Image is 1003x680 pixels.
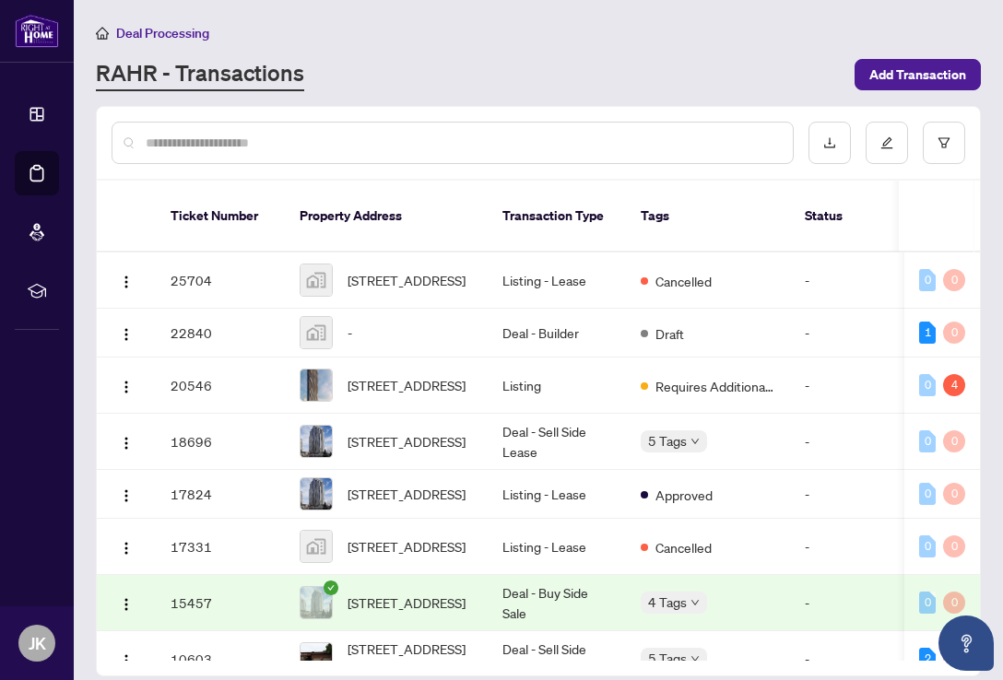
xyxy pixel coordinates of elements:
button: Logo [112,318,141,347]
td: - [790,358,928,414]
img: thumbnail-img [301,478,332,510]
td: Listing - Lease [488,252,626,309]
td: Listing [488,358,626,414]
span: - [348,322,352,343]
td: - [790,309,928,358]
button: Add Transaction [855,59,981,90]
th: Transaction Type [488,181,626,252]
img: Logo [119,597,134,612]
td: Listing - Lease [488,470,626,519]
span: Add Transaction [869,60,966,89]
span: JK [29,630,46,656]
img: Logo [119,653,134,668]
button: Logo [112,532,141,561]
td: Deal - Buy Side Sale [488,575,626,631]
img: Logo [119,380,134,394]
span: Approved [655,485,713,505]
span: Requires Additional Docs [655,376,775,396]
span: down [690,437,700,446]
button: Logo [112,427,141,456]
span: [STREET_ADDRESS] [348,536,466,557]
img: thumbnail-img [301,369,332,401]
td: - [790,414,928,470]
td: - [790,470,928,519]
div: 0 [943,535,965,557]
span: Deal Processing [116,25,209,41]
th: Property Address [285,181,488,252]
div: 0 [919,535,936,557]
td: 18696 [156,414,285,470]
div: 0 [919,269,936,291]
td: - [790,252,928,309]
span: [STREET_ADDRESS][PERSON_NAME][PERSON_NAME] [348,639,473,679]
th: Status [790,181,928,252]
div: 4 [943,374,965,396]
button: download [808,122,851,164]
td: Deal - Builder [488,309,626,358]
span: 4 Tags [648,592,687,613]
th: Tags [626,181,790,252]
td: Deal - Sell Side Lease [488,414,626,470]
div: 0 [943,592,965,614]
div: 0 [943,269,965,291]
img: Logo [119,488,134,503]
div: 0 [943,483,965,505]
span: [STREET_ADDRESS] [348,484,466,504]
button: Logo [112,370,141,400]
a: RAHR - Transactions [96,58,304,91]
span: Cancelled [655,537,712,557]
td: - [790,519,928,575]
div: 0 [919,374,936,396]
button: edit [866,122,908,164]
td: Listing - Lease [488,519,626,575]
span: download [823,136,836,149]
img: Logo [119,436,134,451]
div: 0 [943,322,965,344]
div: 0 [919,430,936,452]
td: 15457 [156,575,285,631]
img: thumbnail-img [301,587,332,618]
div: 2 [919,648,936,670]
img: thumbnail-img [301,531,332,562]
img: Logo [119,541,134,556]
img: Logo [119,275,134,289]
span: home [96,27,109,40]
span: [STREET_ADDRESS] [348,592,466,613]
img: thumbnail-img [301,643,332,674]
div: 0 [919,592,936,614]
th: Ticket Number [156,181,285,252]
td: 20546 [156,358,285,414]
span: check-circle [324,580,338,595]
span: filter [938,136,950,149]
span: Cancelled [655,271,712,291]
span: down [690,654,700,663]
td: 22840 [156,309,285,358]
button: Logo [112,479,141,509]
button: Logo [112,265,141,295]
span: [STREET_ADDRESS] [348,375,466,395]
td: - [790,575,928,631]
span: [STREET_ADDRESS] [348,270,466,290]
button: filter [923,122,965,164]
td: 17331 [156,519,285,575]
span: 5 Tags [648,430,687,451]
span: [STREET_ADDRESS] [348,431,466,451]
img: Logo [119,327,134,342]
img: logo [15,14,59,48]
button: Logo [112,644,141,674]
div: 1 [919,322,936,344]
span: Draft [655,323,684,344]
span: edit [880,136,893,149]
div: 0 [943,430,965,452]
img: thumbnail-img [301,317,332,348]
span: 5 Tags [648,648,687,669]
button: Open asap [938,616,994,671]
img: thumbnail-img [301,264,332,296]
button: Logo [112,588,141,617]
td: 17824 [156,470,285,519]
span: down [690,598,700,607]
td: 25704 [156,252,285,309]
div: 0 [919,483,936,505]
img: thumbnail-img [301,426,332,457]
